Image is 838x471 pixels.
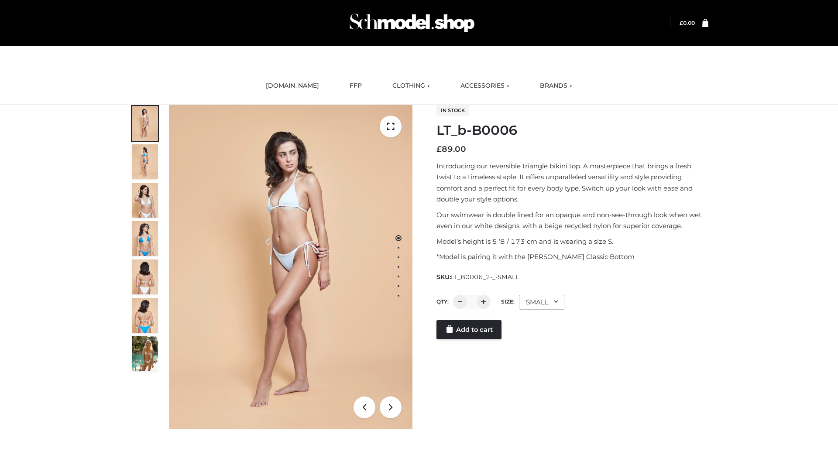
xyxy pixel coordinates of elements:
h1: LT_b-B0006 [436,123,708,138]
a: CLOTHING [386,76,436,96]
a: FFP [343,76,368,96]
label: QTY: [436,298,449,305]
img: ArielClassicBikiniTop_CloudNine_AzureSky_OW114ECO_1-scaled.jpg [132,106,158,141]
p: Model’s height is 5 ‘8 / 173 cm and is wearing a size S. [436,236,708,247]
span: SKU: [436,272,520,282]
img: Arieltop_CloudNine_AzureSky2.jpg [132,336,158,371]
img: ArielClassicBikiniTop_CloudNine_AzureSky_OW114ECO_1 [169,105,412,429]
img: Schmodel Admin 964 [347,6,477,40]
a: £0.00 [680,20,695,26]
p: Introducing our reversible triangle bikini top. A masterpiece that brings a fresh twist to a time... [436,160,708,205]
img: ArielClassicBikiniTop_CloudNine_AzureSky_OW114ECO_4-scaled.jpg [132,221,158,256]
a: BRANDS [533,76,579,96]
p: *Model is pairing it with the [PERSON_NAME] Classic Bottom [436,251,708,263]
p: Our swimwear is double lined for an opaque and non-see-through look when wet, even in our white d... [436,209,708,232]
img: ArielClassicBikiniTop_CloudNine_AzureSky_OW114ECO_8-scaled.jpg [132,298,158,333]
bdi: 0.00 [680,20,695,26]
span: £ [436,144,442,154]
img: ArielClassicBikiniTop_CloudNine_AzureSky_OW114ECO_3-scaled.jpg [132,183,158,218]
div: SMALL [519,295,564,310]
span: LT_B0006_2-_-SMALL [451,273,519,281]
img: ArielClassicBikiniTop_CloudNine_AzureSky_OW114ECO_7-scaled.jpg [132,259,158,294]
label: Size: [501,298,515,305]
a: Add to cart [436,320,501,339]
a: ACCESSORIES [454,76,516,96]
img: ArielClassicBikiniTop_CloudNine_AzureSky_OW114ECO_2-scaled.jpg [132,144,158,179]
bdi: 89.00 [436,144,466,154]
span: £ [680,20,683,26]
span: In stock [436,105,469,116]
a: [DOMAIN_NAME] [259,76,326,96]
